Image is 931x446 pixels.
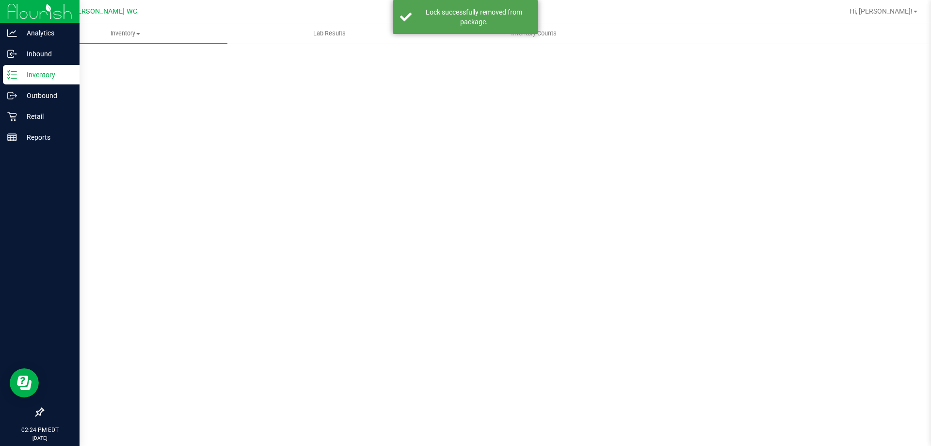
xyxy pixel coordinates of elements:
[17,132,75,143] p: Reports
[7,112,17,121] inline-svg: Retail
[10,368,39,397] iframe: Resource center
[7,70,17,80] inline-svg: Inventory
[850,7,913,15] span: Hi, [PERSON_NAME]!
[17,48,75,60] p: Inbound
[300,29,359,38] span: Lab Results
[227,23,432,44] a: Lab Results
[417,7,531,27] div: Lock successfully removed from package.
[17,111,75,122] p: Retail
[61,7,137,16] span: St. [PERSON_NAME] WC
[23,23,227,44] a: Inventory
[7,49,17,59] inline-svg: Inbound
[7,91,17,100] inline-svg: Outbound
[17,69,75,81] p: Inventory
[17,90,75,101] p: Outbound
[17,27,75,39] p: Analytics
[4,426,75,434] p: 02:24 PM EDT
[7,132,17,142] inline-svg: Reports
[4,434,75,442] p: [DATE]
[23,29,227,38] span: Inventory
[7,28,17,38] inline-svg: Analytics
